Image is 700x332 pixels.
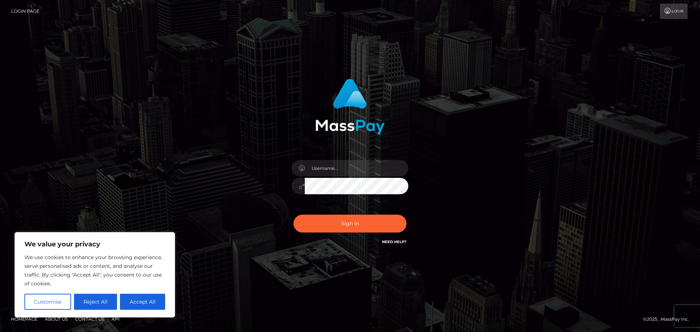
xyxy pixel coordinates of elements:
[72,313,107,325] a: Contact Us
[109,313,122,325] a: API
[382,239,407,244] a: Need Help?
[293,215,407,233] button: Sign in
[15,232,175,317] div: We value your privacy
[24,240,165,249] p: We value your privacy
[24,253,165,288] p: We use cookies to enhance your browsing experience, serve personalised ads or content, and analys...
[24,294,71,310] button: Customise
[8,313,40,325] a: Homepage
[120,294,165,310] button: Accept All
[660,4,688,19] a: Login
[315,79,385,134] img: MassPay Login
[643,315,695,323] div: © 2025 , MassPay Inc.
[74,294,117,310] button: Reject All
[42,313,71,325] a: About Us
[11,4,39,19] a: Login Page
[305,160,408,176] input: Username...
